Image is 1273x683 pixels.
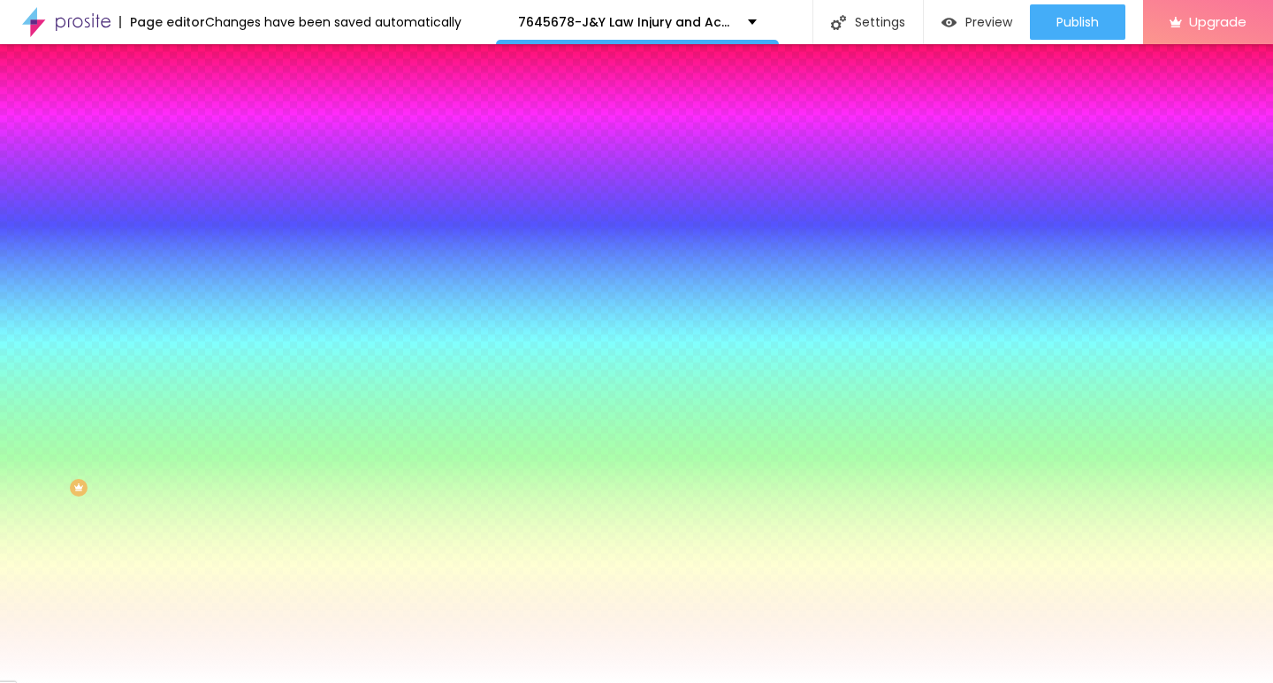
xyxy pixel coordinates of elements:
[1189,14,1246,29] span: Upgrade
[518,16,735,28] p: 7645678-J&Y Law Injury and Accident Attorneys
[941,15,957,30] img: view-1.svg
[924,4,1030,40] button: Preview
[1030,4,1125,40] button: Publish
[965,15,1012,29] span: Preview
[205,16,461,28] div: Changes have been saved automatically
[831,15,846,30] img: Icone
[1056,15,1099,29] span: Publish
[119,16,205,28] div: Page editor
